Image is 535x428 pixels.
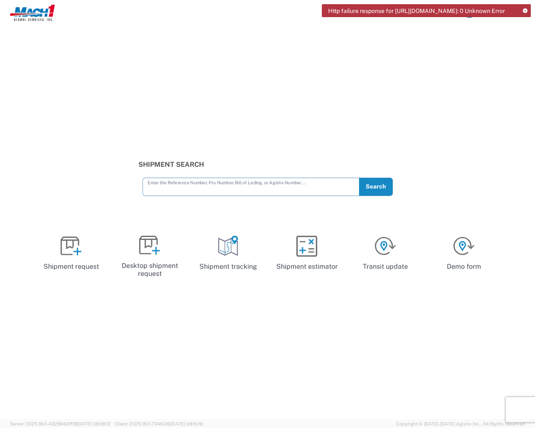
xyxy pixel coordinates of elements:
[138,160,397,168] h3: Shipment Search
[115,421,203,426] span: Client: 2025.18.0-7346316
[35,228,107,278] a: Shipment request
[10,421,111,426] span: Server: 2025.18.0-4329943ff18
[10,5,55,21] img: abc
[396,420,525,428] span: Copyright © [DATE]-[DATE] Agistix Inc., All Rights Reserved
[428,228,500,278] a: Demo form
[192,228,264,278] a: Shipment tracking
[349,228,421,278] a: Transit update
[77,421,111,426] span: [DATE] 08:38:12
[114,228,186,285] a: Desktop shipment request
[359,178,393,196] button: Search
[328,7,505,15] span: Http failure response for [URL][DOMAIN_NAME]: 0 Unknown Error
[271,228,343,278] a: Shipment estimator
[171,421,203,426] span: [DATE] 08:10:16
